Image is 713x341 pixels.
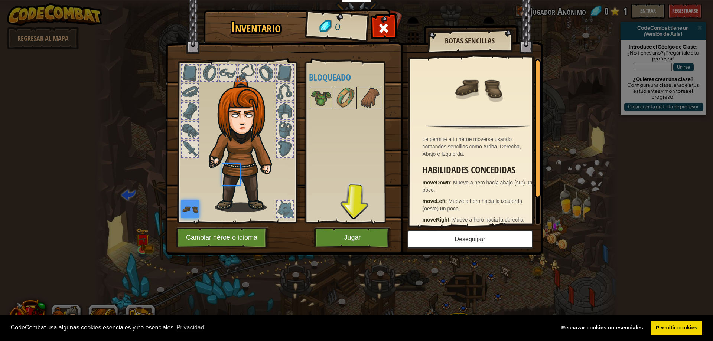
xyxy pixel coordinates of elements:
h4: Bloqueado [309,72,402,82]
a: allow cookies [651,321,702,335]
button: Jugar [314,227,391,248]
div: Le permite a tu héroe moverse usando comandos sencillos como Arriba, Derecha, Abajo e Izquierda. [423,135,537,158]
img: hr.png [426,125,529,129]
h2: Botas Sencillas [435,37,505,45]
h1: Inventario [209,20,303,35]
strong: moveLeft [423,198,446,204]
span: : [446,198,449,204]
a: learn more about cookies [175,322,205,333]
span: 0 [334,20,341,34]
span: : [449,217,452,223]
img: portrait.png [454,64,502,112]
img: hair_f2.png [205,76,285,212]
span: Mueve a hero hacia la izquierda (oeste) un poco. [423,198,522,212]
span: Mueve a hero hacia la derecha (este) un poco. [423,217,524,230]
span: : [450,180,453,186]
a: deny cookies [556,321,648,335]
strong: moveDown [423,180,450,186]
img: portrait.png [335,88,356,108]
img: portrait.png [181,200,199,218]
img: portrait.png [360,88,381,108]
h3: Habilidades concedidas [423,165,537,175]
span: CodeCombat usa algunas cookies esenciales y no esenciales. [11,322,550,333]
button: Desequipar [407,230,533,249]
button: Cambiar héroe o idioma [176,227,270,248]
span: Mueve a hero hacia abajo (sur) un poco. [423,180,533,193]
strong: moveRight [423,217,449,223]
img: portrait.png [311,88,332,108]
